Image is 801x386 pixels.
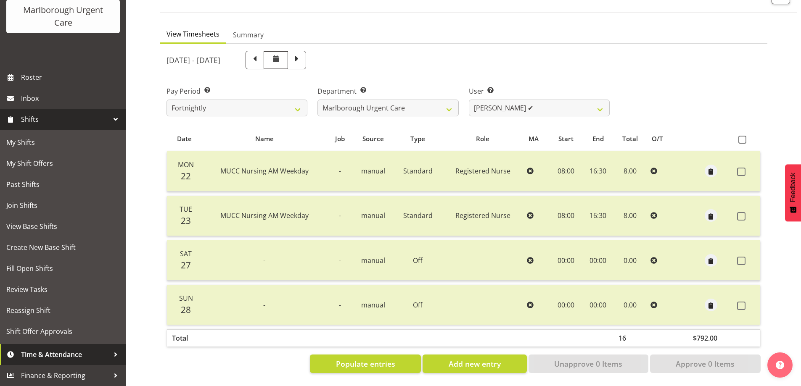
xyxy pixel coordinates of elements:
span: Roster [21,71,122,84]
span: manual [361,211,385,220]
span: manual [361,300,385,310]
button: Unapprove 0 Items [529,354,648,373]
td: 00:00 [550,240,582,281]
td: 0.00 [613,240,647,281]
a: Shift Offer Approvals [2,321,124,342]
span: Sat [180,249,192,258]
span: - [339,211,341,220]
span: My Shift Offers [6,157,120,170]
span: - [339,166,341,176]
span: 27 [181,259,191,271]
span: Past Shifts [6,178,120,191]
span: MUCC Nursing AM Weekday [220,166,309,176]
a: Join Shifts [2,195,124,216]
span: Role [476,134,489,144]
span: Approve 0 Items [676,358,735,369]
span: manual [361,256,385,265]
span: - [339,256,341,265]
td: Standard [394,151,442,192]
span: - [263,300,265,310]
span: Populate entries [336,358,395,369]
span: Type [410,134,425,144]
a: My Shifts [2,132,124,153]
span: Inbox [21,92,122,105]
span: Job [335,134,345,144]
span: Add new entry [449,358,501,369]
td: Off [394,285,442,325]
label: Department [317,86,458,96]
span: Shifts [21,113,109,126]
span: View Base Shifts [6,220,120,233]
button: Populate entries [310,354,421,373]
img: help-xxl-2.png [776,361,784,369]
td: 8.00 [613,196,647,236]
a: View Base Shifts [2,216,124,237]
span: Tue [180,205,192,214]
td: 16:30 [582,196,613,236]
a: Fill Open Shifts [2,258,124,279]
span: My Shifts [6,136,120,149]
td: 00:00 [582,240,613,281]
span: Mon [178,160,194,169]
button: Add new entry [423,354,526,373]
td: Off [394,240,442,281]
span: Sun [179,294,193,303]
span: - [263,256,265,265]
td: 08:00 [550,196,582,236]
a: Reassign Shift [2,300,124,321]
span: Reassign Shift [6,304,120,317]
span: Summary [233,30,264,40]
span: Registered Nurse [455,166,510,176]
span: Fill Open Shifts [6,262,120,275]
h5: [DATE] - [DATE] [167,55,220,65]
span: 28 [181,304,191,315]
span: - [339,300,341,310]
span: 22 [181,170,191,182]
a: Review Tasks [2,279,124,300]
span: Feedback [789,173,797,202]
span: Unapprove 0 Items [554,358,622,369]
span: Total [622,134,638,144]
span: Registered Nurse [455,211,510,220]
span: Review Tasks [6,283,120,296]
span: Shift Offer Approvals [6,325,120,338]
span: View Timesheets [167,29,219,39]
th: 16 [613,329,647,347]
span: Source [362,134,384,144]
div: Marlborough Urgent Care [15,4,111,29]
span: Create New Base Shift [6,241,120,254]
span: Start [558,134,574,144]
span: Name [255,134,274,144]
span: MUCC Nursing AM Weekday [220,211,309,220]
a: Past Shifts [2,174,124,195]
span: 23 [181,215,191,226]
th: Total [167,329,201,347]
td: Standard [394,196,442,236]
td: 0.00 [613,285,647,325]
td: 8.00 [613,151,647,192]
label: User [469,86,610,96]
span: End [592,134,604,144]
span: MA [529,134,539,144]
a: My Shift Offers [2,153,124,174]
td: 00:00 [582,285,613,325]
td: 00:00 [550,285,582,325]
th: $792.00 [688,329,734,347]
span: Join Shifts [6,199,120,212]
span: Finance & Reporting [21,369,109,382]
label: Pay Period [167,86,307,96]
button: Approve 0 Items [650,354,761,373]
span: manual [361,166,385,176]
td: 16:30 [582,151,613,192]
span: Date [177,134,192,144]
button: Feedback - Show survey [785,164,801,221]
a: Create New Base Shift [2,237,124,258]
td: 08:00 [550,151,582,192]
span: O/T [652,134,663,144]
span: Time & Attendance [21,348,109,361]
